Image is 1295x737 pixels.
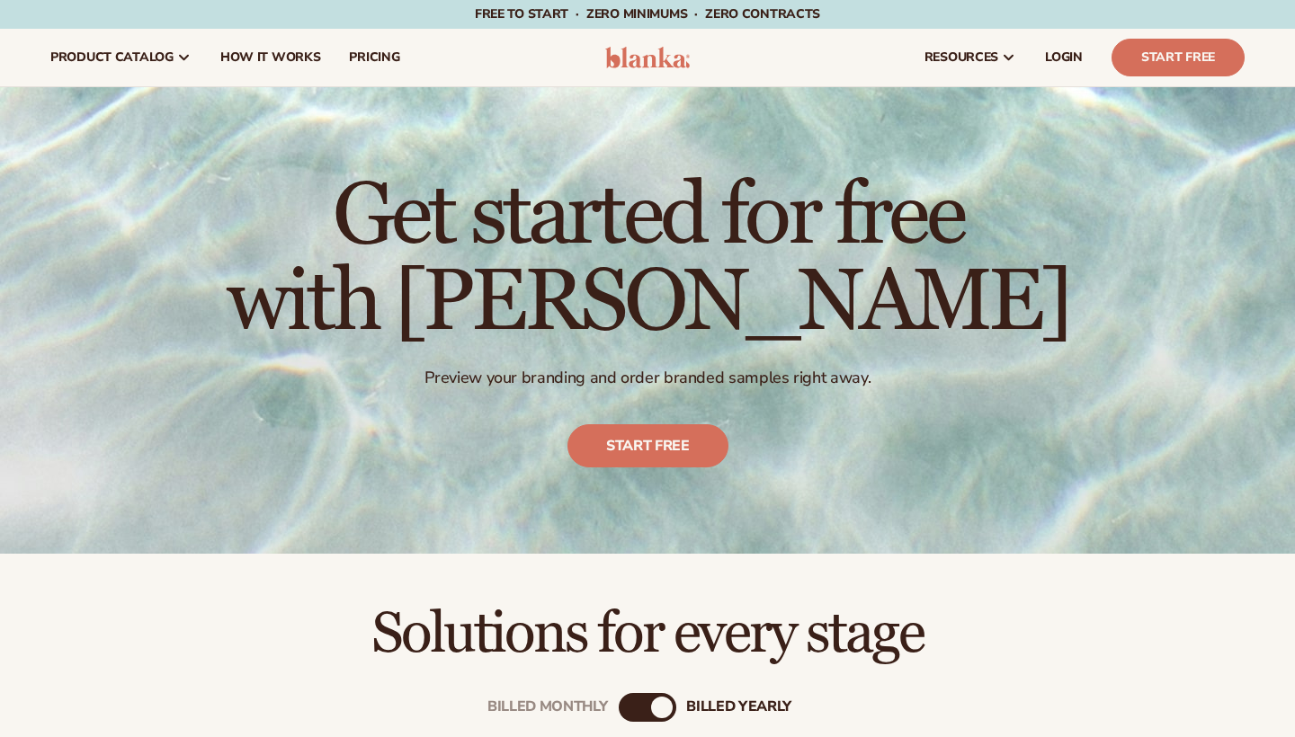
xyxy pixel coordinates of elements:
[1112,39,1245,76] a: Start Free
[36,29,206,86] a: product catalog
[475,5,820,22] span: Free to start · ZERO minimums · ZERO contracts
[50,604,1245,664] h2: Solutions for every stage
[206,29,335,86] a: How It Works
[567,424,728,467] a: Start free
[335,29,414,86] a: pricing
[910,29,1031,86] a: resources
[686,699,791,716] div: billed Yearly
[605,47,691,68] img: logo
[220,50,321,65] span: How It Works
[227,368,1069,388] p: Preview your branding and order branded samples right away.
[924,50,998,65] span: resources
[1045,50,1083,65] span: LOGIN
[349,50,399,65] span: pricing
[50,50,174,65] span: product catalog
[1031,29,1097,86] a: LOGIN
[487,699,608,716] div: Billed Monthly
[227,173,1069,346] h1: Get started for free with [PERSON_NAME]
